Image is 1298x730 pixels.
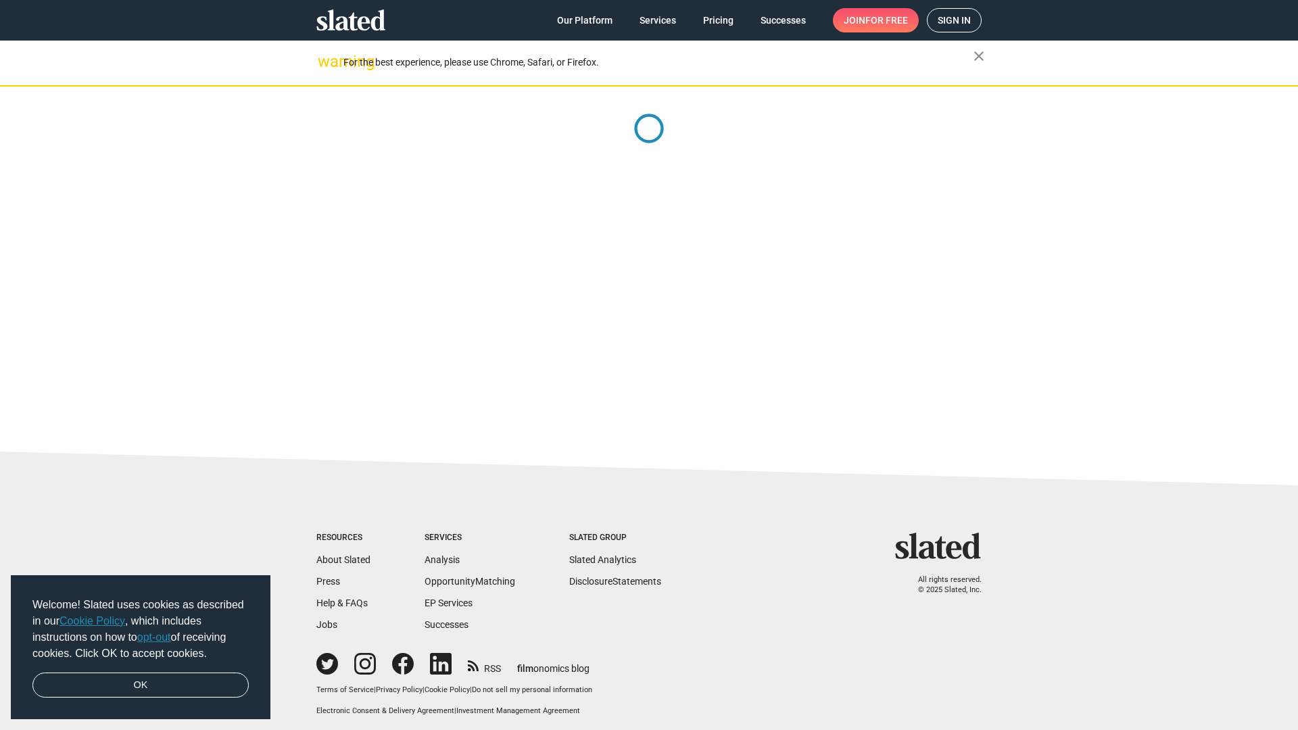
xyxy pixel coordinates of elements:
[316,554,370,565] a: About Slated
[316,576,340,587] a: Press
[569,576,661,587] a: DisclosureStatements
[425,619,468,630] a: Successes
[904,575,982,595] p: All rights reserved. © 2025 Slated, Inc.
[844,8,908,32] span: Join
[425,554,460,565] a: Analysis
[517,652,590,675] a: filmonomics blog
[32,673,249,698] a: dismiss cookie message
[423,685,425,694] span: |
[640,8,676,32] span: Services
[865,8,908,32] span: for free
[472,685,592,696] button: Do not sell my personal information
[927,8,982,32] a: Sign in
[425,685,470,694] a: Cookie Policy
[569,554,636,565] a: Slated Analytics
[454,706,456,715] span: |
[629,8,687,32] a: Services
[470,685,472,694] span: |
[316,706,454,715] a: Electronic Consent & Delivery Agreement
[692,8,744,32] a: Pricing
[425,533,515,543] div: Services
[517,663,533,674] span: film
[425,598,473,608] a: EP Services
[546,8,623,32] a: Our Platform
[569,533,661,543] div: Slated Group
[374,685,376,694] span: |
[703,8,734,32] span: Pricing
[316,533,370,543] div: Resources
[750,8,817,32] a: Successes
[468,654,501,675] a: RSS
[32,597,249,662] span: Welcome! Slated uses cookies as described in our , which includes instructions on how to of recei...
[11,575,270,720] div: cookieconsent
[343,53,973,72] div: For the best experience, please use Chrome, Safari, or Firefox.
[938,9,971,32] span: Sign in
[59,615,125,627] a: Cookie Policy
[425,576,515,587] a: OpportunityMatching
[833,8,919,32] a: Joinfor free
[761,8,806,32] span: Successes
[137,631,171,643] a: opt-out
[456,706,580,715] a: Investment Management Agreement
[971,48,987,64] mat-icon: close
[316,598,368,608] a: Help & FAQs
[376,685,423,694] a: Privacy Policy
[318,53,334,70] mat-icon: warning
[316,619,337,630] a: Jobs
[557,8,612,32] span: Our Platform
[316,685,374,694] a: Terms of Service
